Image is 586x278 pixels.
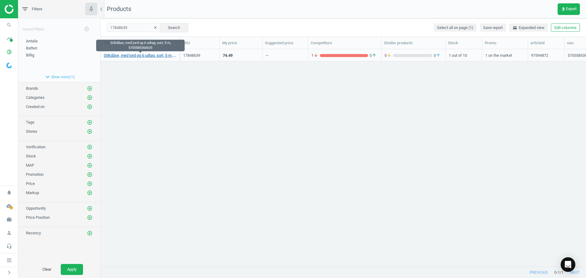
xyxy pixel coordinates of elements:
[26,172,44,177] span: Promotion
[104,53,177,58] a: Stikdåse, med jord og 6 udtag, sort, 5 m, 5705585360635
[98,5,105,13] i: chevron_left
[87,144,92,150] i: add_circle_outline
[3,46,15,58] i: pie_chart_outlined
[26,39,38,43] span: Antalis
[483,25,503,31] span: Save report
[153,25,157,30] i: clear
[87,104,93,110] button: add_circle_outline
[26,215,50,220] span: Price Position
[107,23,160,32] input: SKU/Title search
[44,73,51,81] i: expand_more
[448,40,479,46] div: Stock
[87,153,93,159] button: add_circle_outline
[160,23,188,32] button: Search
[26,86,38,91] span: Brands
[87,181,93,187] button: add_circle_outline
[6,63,12,68] img: wGWNvw8QSZomAAAAABJRU5ErkJggg==
[26,163,34,168] span: MAP
[266,53,269,60] div: —
[485,50,525,60] div: 1 on the market
[87,190,92,196] i: add_circle_outline
[3,19,15,31] i: search
[107,5,131,13] span: Products
[151,23,160,32] button: clear
[81,23,93,35] button: add_circle_outline
[87,163,92,168] i: add_circle_outline
[387,53,392,58] i: arrow_downward
[563,267,586,278] button: next
[480,23,506,32] button: Save report
[551,23,580,32] button: Edit columns
[87,190,93,196] button: add_circle_outline
[434,23,477,32] button: Select all on page (1)
[26,46,37,50] span: Batteri
[530,40,562,46] div: articleid
[26,53,34,57] span: Billig
[87,206,92,211] i: add_circle_outline
[87,153,92,159] i: add_circle_outline
[523,267,554,278] button: previous
[3,187,15,198] i: notifications
[223,53,233,58] div: 74.49
[18,72,100,82] button: expand_moreShow more(11)
[87,129,92,134] i: add_circle_outline
[87,172,92,177] i: add_circle_outline
[311,53,320,58] span: 1
[87,95,93,101] button: add_circle_outline
[21,5,29,13] i: filter_list
[26,231,41,235] span: Recency
[265,40,306,46] div: Suggested price
[3,227,15,239] i: person
[87,128,93,135] button: add_circle_outline
[183,53,216,58] div: 17848639
[87,144,93,150] button: add_circle_outline
[485,40,525,46] div: Promo
[87,119,93,125] button: add_circle_outline
[26,154,36,158] span: Stock
[26,104,45,109] span: Created on
[96,40,185,51] div: Stikdåse, med jord og 6 udtag, sort, 5 m, 5705585360635
[385,53,393,58] span: 0
[87,95,92,100] i: add_circle_outline
[87,181,92,186] i: add_circle_outline
[558,3,580,15] button: get_appExport
[18,18,100,35] div: Saved filters
[311,40,379,46] div: Competitors
[61,264,83,275] button: Apply
[87,230,93,236] button: add_circle_outline
[2,269,17,276] button: chevron_right
[368,53,378,58] span: 0
[432,53,442,58] span: 0
[531,53,548,60] div: 97594872
[313,53,318,58] i: arrow_downward
[87,205,93,211] button: add_circle_outline
[26,95,45,100] span: Categories
[26,145,45,149] span: Verification
[561,7,577,12] span: Export
[36,264,58,275] button: Clear
[87,104,92,110] i: add_circle_outline
[509,23,548,32] button: horizontal_splitExpanded view
[384,40,443,46] div: Similar products
[87,171,93,178] button: add_circle_outline
[26,120,34,125] span: Tags
[87,86,92,91] i: add_circle_outline
[5,5,48,14] img: ajHJNr6hYgQAAAAASUVORK5CYII=
[26,129,37,134] span: Stores
[5,269,13,276] i: chevron_right
[512,25,544,31] span: Expanded view
[26,206,46,211] span: Opportunity
[3,200,15,212] i: cloud_done
[101,49,586,262] div: grid
[87,215,93,221] button: add_circle_outline
[560,270,563,275] span: / 1
[87,230,92,236] i: add_circle_outline
[3,240,15,252] i: headset_mic
[561,257,575,272] div: Open Intercom Messenger
[436,53,441,58] i: arrow_upward
[84,26,89,32] i: add_circle_outline
[372,53,377,58] i: arrow_upward
[449,50,479,60] div: 1 out of 10
[87,162,93,168] button: add_circle_outline
[561,7,566,12] i: get_app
